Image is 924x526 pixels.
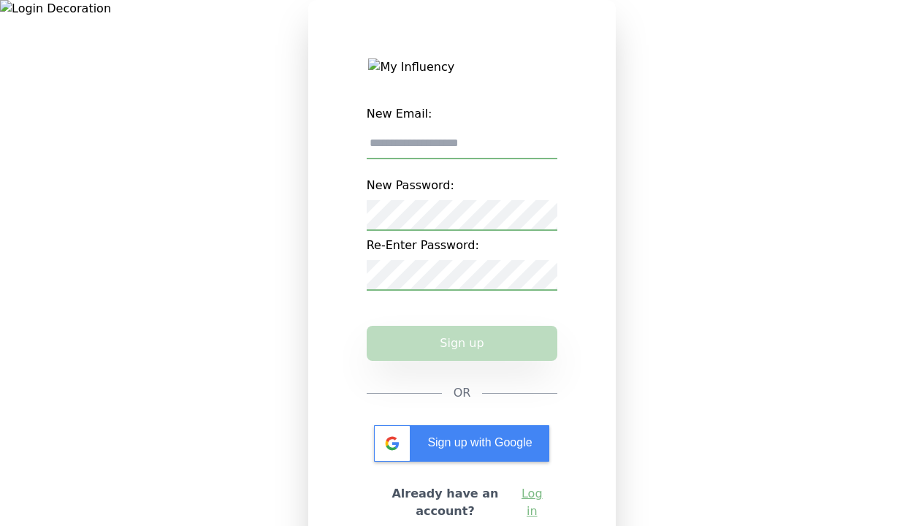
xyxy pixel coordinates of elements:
[367,231,558,260] label: Re-Enter Password:
[374,425,549,462] div: Sign up with Google
[367,326,558,361] button: Sign up
[367,99,558,129] label: New Email:
[454,384,471,402] span: OR
[518,485,546,520] a: Log in
[378,485,513,520] h2: Already have an account?
[427,436,532,449] span: Sign up with Google
[368,58,555,76] img: My Influency
[367,171,558,200] label: New Password:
